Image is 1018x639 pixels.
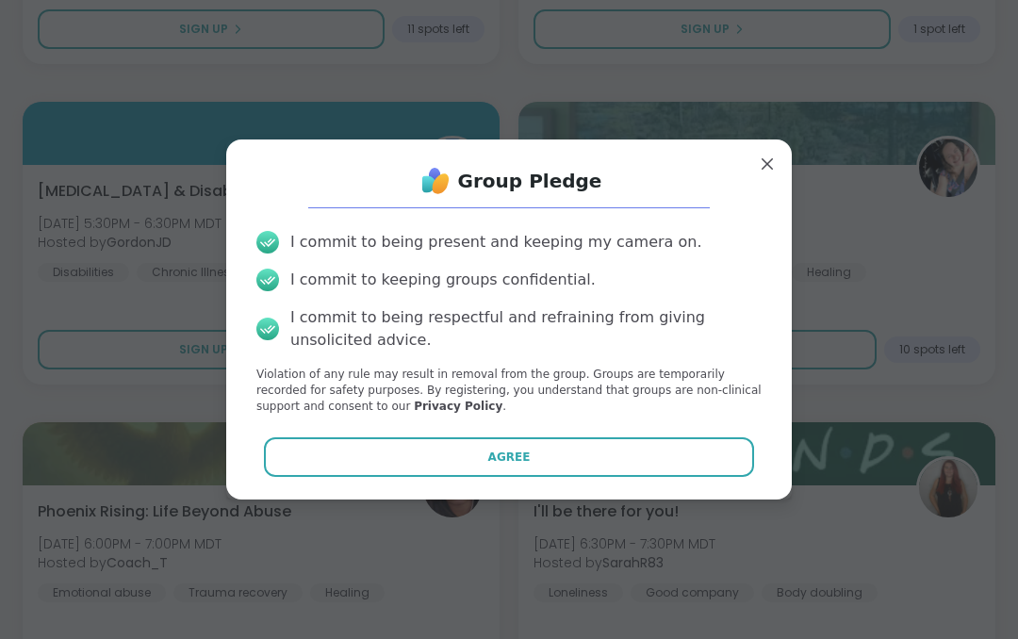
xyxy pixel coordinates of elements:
[256,367,762,414] p: Violation of any rule may result in removal from the group. Groups are temporarily recorded for s...
[488,449,531,466] span: Agree
[264,437,755,477] button: Agree
[290,231,701,254] div: I commit to being present and keeping my camera on.
[417,162,454,200] img: ShareWell Logo
[290,269,596,291] div: I commit to keeping groups confidential.
[458,168,602,194] h1: Group Pledge
[290,306,762,352] div: I commit to being respectful and refraining from giving unsolicited advice.
[414,400,502,413] a: Privacy Policy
